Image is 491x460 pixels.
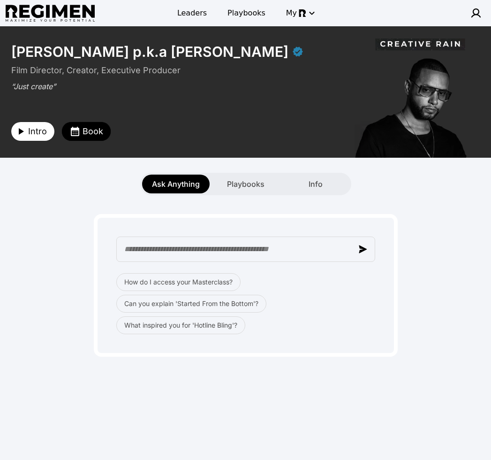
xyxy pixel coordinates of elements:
[212,175,279,193] button: Playbooks
[227,8,265,19] span: Playbooks
[280,5,319,22] button: My
[227,178,264,190] span: Playbooks
[11,81,344,92] div: “Just create”
[11,64,344,77] div: Film Director, Creator, Executive Producer
[116,316,245,334] button: What inspired you for 'Hotline Bling'?
[177,8,207,19] span: Leaders
[359,245,367,253] img: send message
[28,125,47,138] span: Intro
[172,5,212,22] a: Leaders
[62,122,111,141] button: Book
[282,175,349,193] button: Info
[116,295,266,313] button: Can you explain 'Started From the Bottom'?
[142,175,210,193] button: Ask Anything
[292,46,303,57] div: Verified partner - Julien Christian Lutz p.k.a Director X
[6,5,95,22] img: Regimen logo
[83,125,103,138] span: Book
[309,178,323,190] span: Info
[286,8,297,19] span: My
[152,178,200,190] span: Ask Anything
[116,273,241,291] button: How do I access your Masterclass?
[11,43,288,60] div: [PERSON_NAME] p.k.a [PERSON_NAME]
[11,122,54,141] button: Intro
[222,5,271,22] a: Playbooks
[470,8,482,19] img: user icon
